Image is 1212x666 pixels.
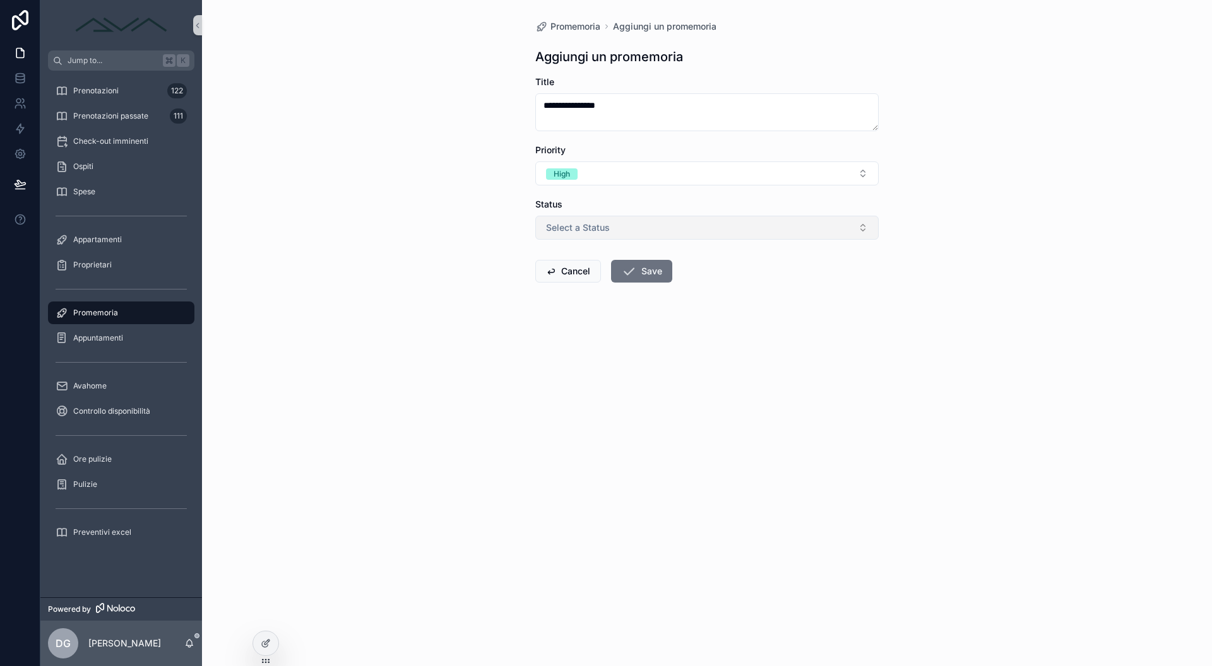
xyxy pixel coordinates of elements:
[554,168,570,180] div: High
[73,406,150,416] span: Controllo disponibilità
[48,130,194,153] a: Check-out imminenti
[178,56,188,66] span: K
[167,83,187,98] div: 122
[611,260,672,283] button: Save
[535,216,879,240] button: Select Button
[48,473,194,496] a: Pulizie
[73,187,95,197] span: Spese
[73,308,118,318] span: Promemoria
[48,375,194,397] a: Avahome
[546,221,610,234] span: Select a Status
[40,71,202,560] div: scrollable content
[48,155,194,178] a: Ospiti
[73,86,119,96] span: Prenotazioni
[71,15,172,35] img: App logo
[73,333,123,343] span: Appuntamenti
[48,400,194,423] a: Controllo disponibilità
[535,76,554,87] span: Title
[535,161,879,185] button: Select Button
[550,20,600,33] span: Promemoria
[48,521,194,544] a: Preventivi excel
[73,136,148,146] span: Check-out imminenti
[40,597,202,621] a: Powered by
[535,48,683,66] h1: Aggiungi un promemoria
[48,301,194,324] a: Promemoria
[48,448,194,470] a: Ore pulizie
[68,56,158,66] span: Jump to...
[535,144,566,155] span: Priority
[56,636,71,651] span: DG
[73,479,97,489] span: Pulizie
[48,604,91,614] span: Powered by
[48,228,194,251] a: Appartamenti
[73,454,112,464] span: Ore pulizie
[73,527,131,537] span: Preventivi excel
[48,50,194,71] button: Jump to...K
[170,108,187,124] div: 111
[48,254,194,276] a: Proprietari
[73,381,107,391] span: Avahome
[48,105,194,127] a: Prenotazioni passate111
[88,637,161,650] p: [PERSON_NAME]
[73,235,122,245] span: Appartamenti
[73,260,112,270] span: Proprietari
[73,161,93,172] span: Ospiti
[535,20,600,33] a: Promemoria
[48,327,194,349] a: Appuntamenti
[48,79,194,102] a: Prenotazioni122
[73,111,148,121] span: Prenotazioni passate
[535,260,601,283] button: Cancel
[535,199,562,209] span: Status
[48,180,194,203] a: Spese
[613,20,716,33] a: Aggiungi un promemoria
